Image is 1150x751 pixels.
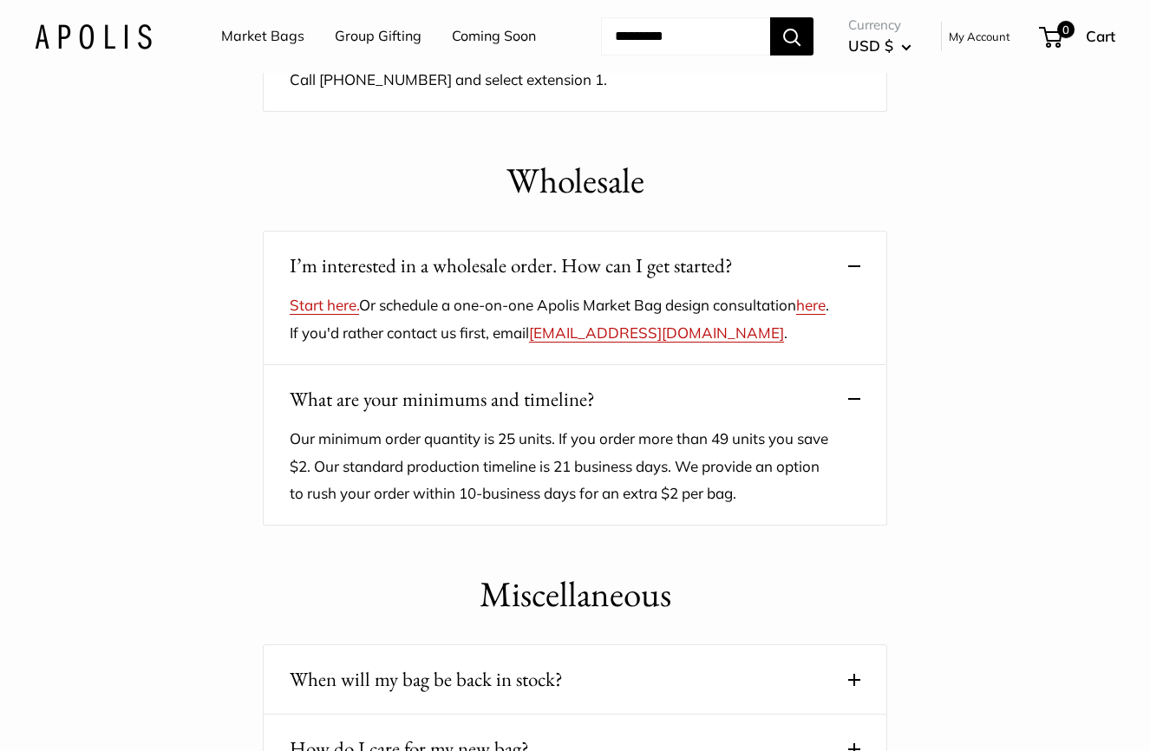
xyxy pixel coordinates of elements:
p: Or schedule a one-on-one Apolis Market Bag design consultation . If you'd rather contact us first... [290,291,834,347]
button: When will my bag be back in stock? [290,663,860,696]
h1: Miscellaneous [263,569,887,620]
a: Group Gifting [335,23,421,49]
a: Coming Soon [452,23,536,49]
span: Currency [848,13,912,37]
button: I’m interested in a wholesale order. How can I get started? [290,249,860,283]
a: Start here. [290,296,359,314]
span: 0 [1057,21,1075,38]
p: Our minimum order quantity is 25 units. If you order more than 49 units you save $2. Our standard... [290,425,834,507]
a: 0 Cart [1041,23,1115,50]
p: Call [PHONE_NUMBER] and select extension 1. [290,66,834,94]
a: [EMAIL_ADDRESS][DOMAIN_NAME] [529,323,784,342]
a: Market Bags [221,23,304,49]
span: USD $ [848,36,893,55]
a: My Account [949,26,1010,47]
img: Apolis [35,23,152,49]
button: What are your minimums and timeline? [290,382,860,416]
button: USD $ [848,32,912,60]
a: here [796,296,826,314]
h1: Wholesale [263,155,887,206]
input: Search... [601,17,770,56]
span: Cart [1086,27,1115,45]
button: Search [770,17,813,56]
